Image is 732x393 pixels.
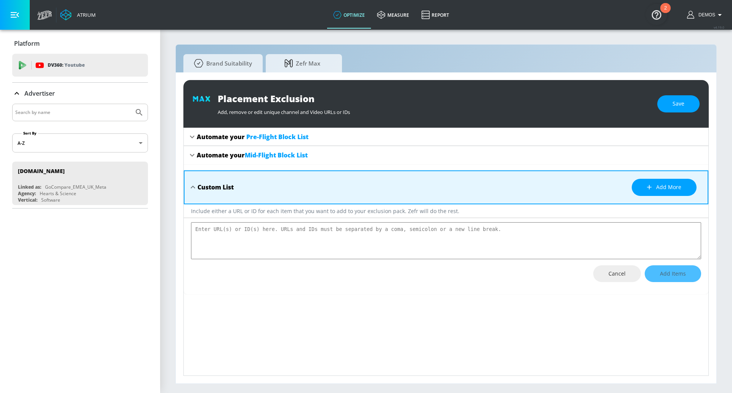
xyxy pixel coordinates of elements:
[197,183,234,191] div: Custom List
[184,204,708,218] div: Include either a URL or ID for each item that you want to add to your exclusion pack. Zefr will d...
[415,1,455,29] a: Report
[41,197,60,203] div: Software
[12,162,148,205] div: [DOMAIN_NAME]Linked as:GoCompare_EMEA_UK_MetaAgency:Hearts & ScienceVertical:Software
[12,133,148,152] div: A-Z
[273,54,331,72] span: Zefr Max
[191,222,701,259] textarea: placement-exclusions-content
[646,4,667,25] button: Open Resource Center, 2 new notifications
[40,190,76,197] div: Hearts & Science
[12,83,148,104] div: Advertiser
[218,92,650,105] div: Placement Exclusion
[647,183,681,192] span: Add more
[184,170,708,204] div: Custom ListAdd more
[197,151,308,159] div: Automate your
[18,167,65,175] div: [DOMAIN_NAME]
[14,39,40,48] p: Platform
[593,265,641,282] button: Cancel
[12,33,148,54] div: Platform
[695,12,715,18] span: login as: demos.flouri@hearts-science.com
[218,105,650,115] div: Add, remove or edit unique channel and Video URLs or IDs
[64,61,85,69] p: Youtube
[48,61,85,69] p: DV360:
[327,1,371,29] a: optimize
[197,133,308,141] div: Automate your
[184,146,708,164] div: Automate yourMid-Flight Block List
[12,104,148,208] div: Advertiser
[673,99,684,109] span: Save
[18,190,36,197] div: Agency:
[191,54,252,72] span: Brand Suitability
[687,10,724,19] button: Demos
[22,131,38,136] label: Sort By
[18,197,37,203] div: Vertical:
[371,1,415,29] a: measure
[24,89,55,98] p: Advertiser
[60,9,96,21] a: Atrium
[245,151,308,159] span: Mid-Flight Block List
[664,8,667,18] div: 2
[714,25,724,29] span: v 4.19.0
[657,95,700,112] button: Save
[18,184,41,190] div: Linked as:
[632,179,697,196] button: Add more
[45,184,106,190] div: GoCompare_EMEA_UK_Meta
[12,54,148,77] div: DV360: Youtube
[74,11,96,18] div: Atrium
[184,128,708,146] div: Automate your Pre-Flight Block List
[246,133,308,141] span: Pre-Flight Block List
[15,107,131,117] input: Search by name
[608,269,626,279] span: Cancel
[12,159,148,208] nav: list of Advertiser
